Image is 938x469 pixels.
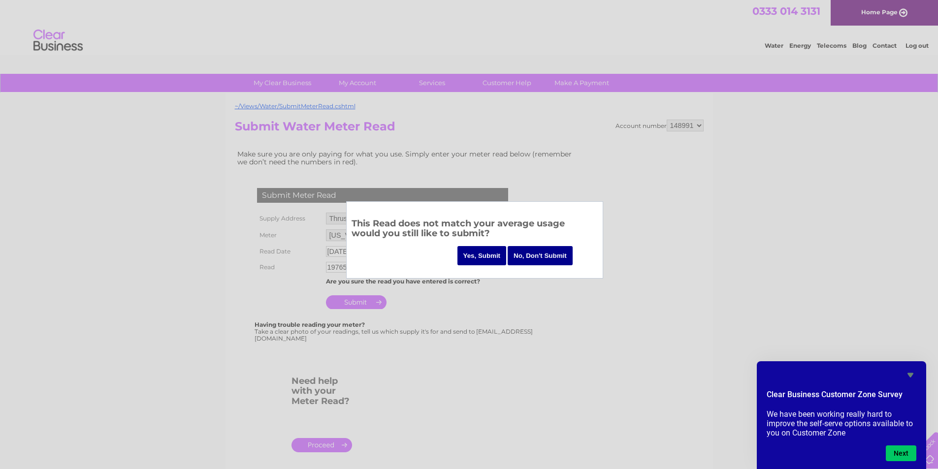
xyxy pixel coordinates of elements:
[767,409,916,438] p: We have been working really hard to improve the self-serve options available to you on Customer Zone
[508,246,573,265] input: No, Don't Submit
[752,5,820,17] a: 0333 014 3131
[906,42,929,49] a: Log out
[767,369,916,461] div: Clear Business Customer Zone Survey
[852,42,867,49] a: Blog
[873,42,897,49] a: Contact
[765,42,783,49] a: Water
[237,5,702,48] div: Clear Business is a trading name of Verastar Limited (registered in [GEOGRAPHIC_DATA] No. 3667643...
[767,389,916,406] h2: Clear Business Customer Zone Survey
[457,246,507,265] input: Yes, Submit
[789,42,811,49] a: Energy
[352,217,598,244] h3: This Read does not match your average usage would you still like to submit?
[33,26,83,56] img: logo.png
[886,445,916,461] button: Next question
[905,369,916,381] button: Hide survey
[817,42,846,49] a: Telecoms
